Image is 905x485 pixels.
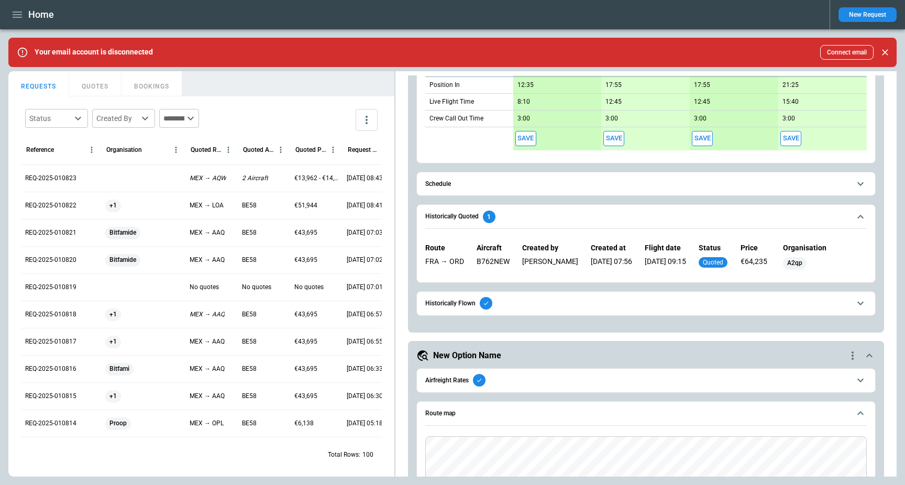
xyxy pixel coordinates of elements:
[242,365,257,373] p: BE58
[425,205,867,229] button: Historically Quoted1
[190,392,225,401] p: MEX → AAQ
[522,257,578,270] div: [PERSON_NAME]
[294,419,314,428] p: €6,138
[783,244,867,252] p: Organisation
[190,419,224,428] p: MEX → OPL
[294,256,317,264] p: €43,695
[242,174,268,183] p: 2 Aircraft
[425,292,867,315] button: Historically Flown
[603,131,624,146] button: Save
[517,115,530,123] p: 3:00
[515,131,536,146] button: Save
[105,383,121,410] span: +1
[483,211,495,223] div: 1
[69,71,122,96] button: QUOTES
[25,310,76,319] p: REQ-2025-010818
[820,45,874,60] button: Connect email
[242,201,257,210] p: BE58
[242,419,257,428] p: BE58
[25,419,76,428] p: REQ-2025-010814
[645,257,686,270] div: [DATE] 09:15
[190,174,226,183] p: MEX → AQW
[242,256,257,264] p: BE58
[25,365,76,373] p: REQ-2025-010816
[425,402,867,426] button: Route map
[425,257,464,270] div: MEX → (positioning) → FRA → (live) → ORD
[694,115,707,123] p: 3:00
[191,146,222,153] div: Quoted Route
[425,369,867,392] button: Airfreight Rates
[694,81,710,89] p: 17:55
[347,174,383,183] p: 09/19/25 08:43
[347,256,383,264] p: 09/19/25 07:02
[25,283,76,292] p: REQ-2025-010819
[242,392,257,401] p: BE58
[591,257,632,270] div: [DATE] 07:56
[25,392,76,401] p: REQ-2025-010815
[605,115,618,123] p: 3:00
[782,81,799,89] p: 21:25
[347,392,383,401] p: 09/19/25 06:30
[477,244,510,252] p: Aircraft
[645,244,686,252] p: Flight date
[294,228,317,237] p: €43,695
[242,228,257,237] p: BE58
[846,349,859,362] div: quote-option-actions
[25,256,76,264] p: REQ-2025-010820
[347,201,383,210] p: 09/19/25 08:41
[692,131,713,146] button: Save
[425,181,451,188] h6: Schedule
[242,283,271,292] p: No quotes
[603,131,624,146] span: Save this aircraft quote and copy details to clipboard
[780,131,801,146] button: Save
[425,410,456,417] h6: Route map
[294,201,317,210] p: €51,944
[782,115,795,123] p: 3:00
[348,146,379,153] div: Request Created At (UTC-05:00)
[294,337,317,346] p: €43,695
[190,256,225,264] p: MEX → AAQ
[122,71,182,96] button: BOOKINGS
[105,410,131,437] span: Proop
[425,172,867,196] button: Schedule
[169,143,183,157] button: Organisation column menu
[782,98,799,106] p: 15:40
[429,97,474,106] p: Live Flight Time
[222,143,235,157] button: Quoted Route column menu
[517,81,534,89] p: 12:35
[429,81,460,90] p: Position In
[295,146,326,153] div: Quoted Price
[425,244,464,252] p: Route
[190,310,225,319] p: MEX → AAQ
[347,365,383,373] p: 09/19/25 06:33
[28,8,54,21] h1: Home
[347,228,383,237] p: 09/19/25 07:03
[35,48,153,57] p: Your email account is disconnected
[105,328,121,355] span: +1
[25,174,76,183] p: REQ-2025-010823
[105,219,140,246] span: Bitfamide
[838,7,897,22] button: New Request
[294,392,317,401] p: €43,695
[25,337,76,346] p: REQ-2025-010817
[25,201,76,210] p: REQ-2025-010822
[29,113,71,124] div: Status
[522,244,578,252] p: Created by
[294,365,317,373] p: €43,695
[605,81,622,89] p: 17:55
[741,257,770,270] div: €64,235
[243,146,274,153] div: Quoted Aircraft
[783,259,807,267] span: A2qp
[741,244,770,252] p: Price
[692,131,713,146] span: Save this aircraft quote and copy details to clipboard
[326,143,340,157] button: Quoted Price column menu
[425,300,476,307] h6: Historically Flown
[362,450,373,459] p: 100
[477,257,510,270] div: B762NEW
[242,337,257,346] p: BE58
[274,143,288,157] button: Quoted Aircraft column menu
[26,146,54,153] div: Reference
[96,113,138,124] div: Created By
[356,109,378,131] button: more
[425,235,867,278] div: Historically Quoted1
